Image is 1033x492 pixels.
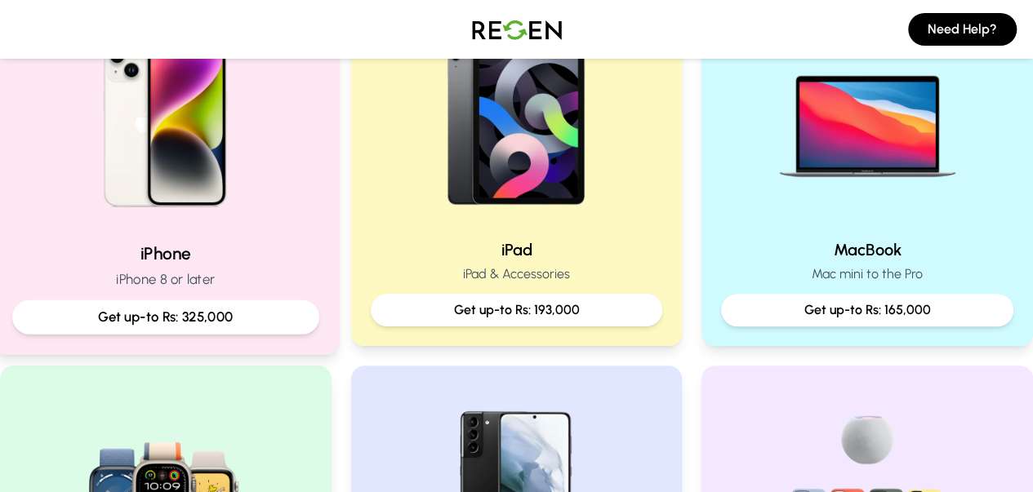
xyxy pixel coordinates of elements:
p: Get up-to Rs: 165,000 [734,300,1000,320]
p: iPad & Accessories [371,264,663,284]
img: iPhone [56,9,275,228]
h2: iPad [371,238,663,261]
p: iPhone 8 or later [12,269,319,290]
p: Get up-to Rs: 193,000 [384,300,650,320]
img: iPad [412,16,621,225]
img: Logo [460,7,574,52]
p: Get up-to Rs: 325,000 [26,307,305,327]
p: Mac mini to the Pro [721,264,1013,284]
h2: iPhone [12,242,319,265]
img: MacBook [763,16,972,225]
button: Need Help? [908,13,1017,46]
h2: MacBook [721,238,1013,261]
